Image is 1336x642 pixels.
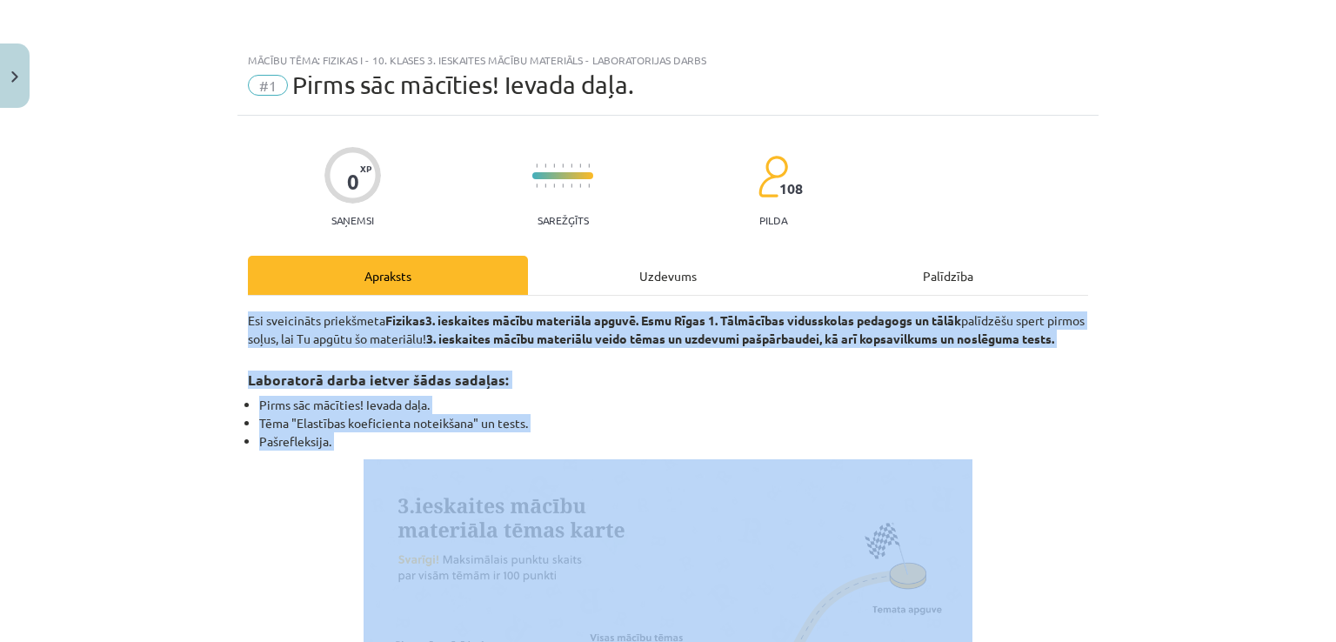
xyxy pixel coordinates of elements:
img: icon-short-line-57e1e144782c952c97e751825c79c345078a6d821885a25fce030b3d8c18986b.svg [544,164,546,168]
img: students-c634bb4e5e11cddfef0936a35e636f08e4e9abd3cc4e673bd6f9a4125e45ecb1.svg [758,155,788,198]
span: Pirms sāc mācīties! Ievada daļa. [292,70,634,99]
strong: Laboratorā darba ietver šādas sadaļas: [248,371,509,389]
li: Pirms sāc mācīties! Ievada daļa. [259,396,1088,414]
img: icon-short-line-57e1e144782c952c97e751825c79c345078a6d821885a25fce030b3d8c18986b.svg [571,164,572,168]
li: Tēma "Elastības koeficienta noteikšana" un tests. [259,414,1088,432]
span: #1 [248,75,288,96]
img: icon-short-line-57e1e144782c952c97e751825c79c345078a6d821885a25fce030b3d8c18986b.svg [544,184,546,188]
strong: 3. ieskaites mācību materiāla apguvē. Esmu Rīgas 1. Tālmācības vidusskolas pedagogs un tālāk [425,312,961,328]
img: icon-short-line-57e1e144782c952c97e751825c79c345078a6d821885a25fce030b3d8c18986b.svg [562,164,564,168]
img: icon-short-line-57e1e144782c952c97e751825c79c345078a6d821885a25fce030b3d8c18986b.svg [553,164,555,168]
p: Sarežģīts [538,214,589,226]
div: Palīdzība [808,256,1088,295]
img: icon-short-line-57e1e144782c952c97e751825c79c345078a6d821885a25fce030b3d8c18986b.svg [588,184,590,188]
img: icon-short-line-57e1e144782c952c97e751825c79c345078a6d821885a25fce030b3d8c18986b.svg [579,184,581,188]
div: Apraksts [248,256,528,295]
p: pilda [759,214,787,226]
img: icon-short-line-57e1e144782c952c97e751825c79c345078a6d821885a25fce030b3d8c18986b.svg [536,164,538,168]
img: icon-close-lesson-0947bae3869378f0d4975bcd49f059093ad1ed9edebbc8119c70593378902aed.svg [11,71,18,83]
strong: 3. ieskaites mācību materiālu veido tēmas un uzdevumi pašpārbaudei, kā arī kopsavilkums un noslēg... [426,331,1054,346]
li: Pašrefleksija. [259,432,1088,451]
img: icon-short-line-57e1e144782c952c97e751825c79c345078a6d821885a25fce030b3d8c18986b.svg [562,184,564,188]
img: icon-short-line-57e1e144782c952c97e751825c79c345078a6d821885a25fce030b3d8c18986b.svg [553,184,555,188]
span: XP [360,164,371,173]
img: icon-short-line-57e1e144782c952c97e751825c79c345078a6d821885a25fce030b3d8c18986b.svg [536,184,538,188]
div: Uzdevums [528,256,808,295]
div: 0 [347,170,359,194]
img: icon-short-line-57e1e144782c952c97e751825c79c345078a6d821885a25fce030b3d8c18986b.svg [579,164,581,168]
p: Saņemsi [324,214,381,226]
span: 108 [779,181,803,197]
img: icon-short-line-57e1e144782c952c97e751825c79c345078a6d821885a25fce030b3d8c18986b.svg [588,164,590,168]
p: Esi sveicināts priekšmeta palīdzēšu spert pirmos soļus, lai Tu apgūtu šo materiālu! [248,311,1088,348]
div: Mācību tēma: Fizikas i - 10. klases 3. ieskaites mācību materiāls - laboratorijas darbs [248,54,1088,66]
strong: Fizikas [385,312,425,328]
img: icon-short-line-57e1e144782c952c97e751825c79c345078a6d821885a25fce030b3d8c18986b.svg [571,184,572,188]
